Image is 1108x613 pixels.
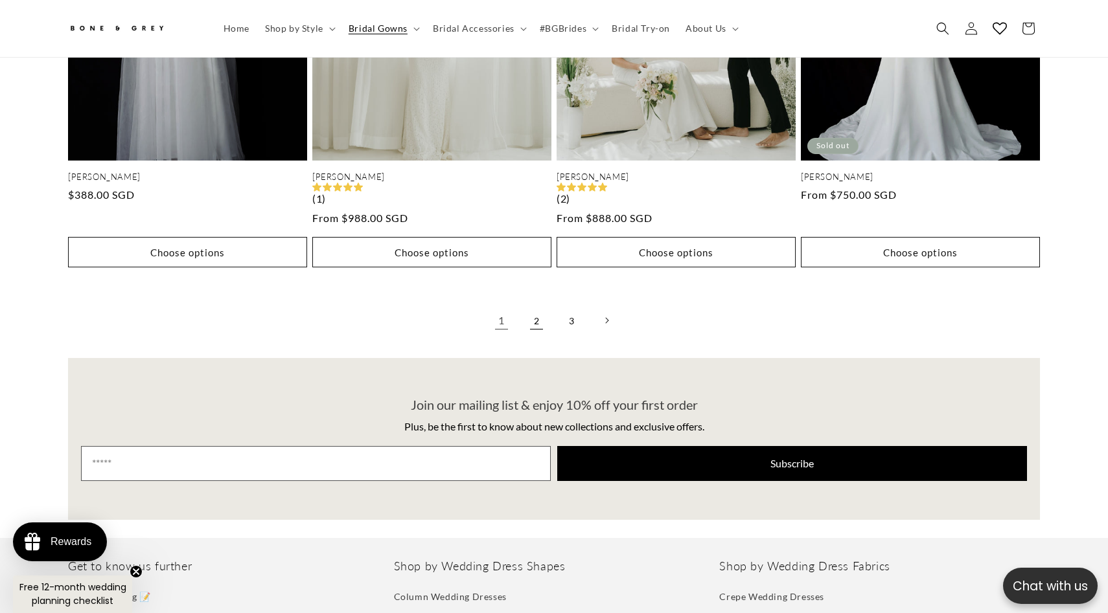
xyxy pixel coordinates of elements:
nav: Pagination [68,306,1040,335]
a: #BGBrides Blog 📝 [68,588,151,608]
a: Bone and Grey Bridal [63,13,203,44]
a: Page 2 [522,306,551,335]
h2: Get to know us further [68,559,389,574]
button: Choose options [801,237,1040,267]
summary: Search [929,14,957,43]
img: Bone and Grey Bridal [68,18,165,39]
button: Close teaser [130,565,143,578]
p: Chat with us [1003,577,1098,596]
a: Page 3 [557,306,586,335]
summary: #BGBrides [532,15,604,42]
a: [PERSON_NAME] [557,172,796,183]
summary: Bridal Accessories [425,15,532,42]
summary: Shop by Style [257,15,341,42]
span: Bridal Try-on [612,23,670,34]
summary: Bridal Gowns [341,15,425,42]
div: Rewards [51,536,91,548]
a: [PERSON_NAME] [68,172,307,183]
span: Bridal Accessories [433,23,514,34]
span: Free 12-month wedding planning checklist [19,581,126,607]
h2: Shop by Wedding Dress Shapes [394,559,715,574]
a: [PERSON_NAME] [801,172,1040,183]
summary: About Us [678,15,744,42]
span: Plus, be the first to know about new collections and exclusive offers. [404,420,704,432]
button: Open chatbox [1003,568,1098,604]
a: Next page [592,306,621,335]
button: Choose options [557,237,796,267]
input: Email [81,446,551,481]
button: Choose options [68,237,307,267]
span: Join our mailing list & enjoy 10% off your first order [411,397,698,412]
a: Bridal Try-on [604,15,678,42]
a: Crepe Wedding Dresses [719,588,824,608]
span: Bridal Gowns [349,23,408,34]
h2: Shop by Wedding Dress Fabrics [719,559,1040,574]
span: Home [224,23,249,34]
span: Shop by Style [265,23,323,34]
div: Free 12-month wedding planning checklistClose teaser [13,575,132,613]
span: #BGBrides [540,23,586,34]
button: Choose options [312,237,551,267]
span: About Us [686,23,726,34]
a: Page 1 [487,306,516,335]
button: Subscribe [557,446,1027,481]
a: Column Wedding Dresses [394,588,507,608]
a: Home [216,15,257,42]
a: [PERSON_NAME] [312,172,551,183]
